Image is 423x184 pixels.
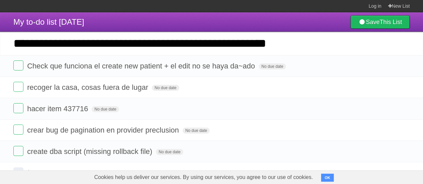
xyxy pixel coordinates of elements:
[13,146,23,156] label: Done
[321,174,334,182] button: OK
[13,167,23,177] label: Done
[88,171,320,184] span: Cookies help us deliver our services. By using our services, you agree to our use of cookies.
[27,126,181,134] span: crear bug de pagination en provider preclusion
[13,82,23,92] label: Done
[156,149,183,155] span: No due date
[13,125,23,135] label: Done
[13,17,84,26] span: My to-do list [DATE]
[27,147,154,156] span: create dba script (missing rollback file)
[92,106,119,112] span: No due date
[183,128,210,134] span: No due date
[13,103,23,113] label: Done
[13,60,23,70] label: Done
[259,63,286,69] span: No due date
[27,83,150,91] span: recoger la casa, cosas fuera de lugar
[27,62,256,70] span: Check que funciona el create new patient + el edit no se haya da~ado
[27,105,90,113] span: hacer item 437716
[152,85,179,91] span: No due date
[27,169,48,177] span: fregar
[380,19,402,25] b: This List
[350,15,410,29] a: SaveThis List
